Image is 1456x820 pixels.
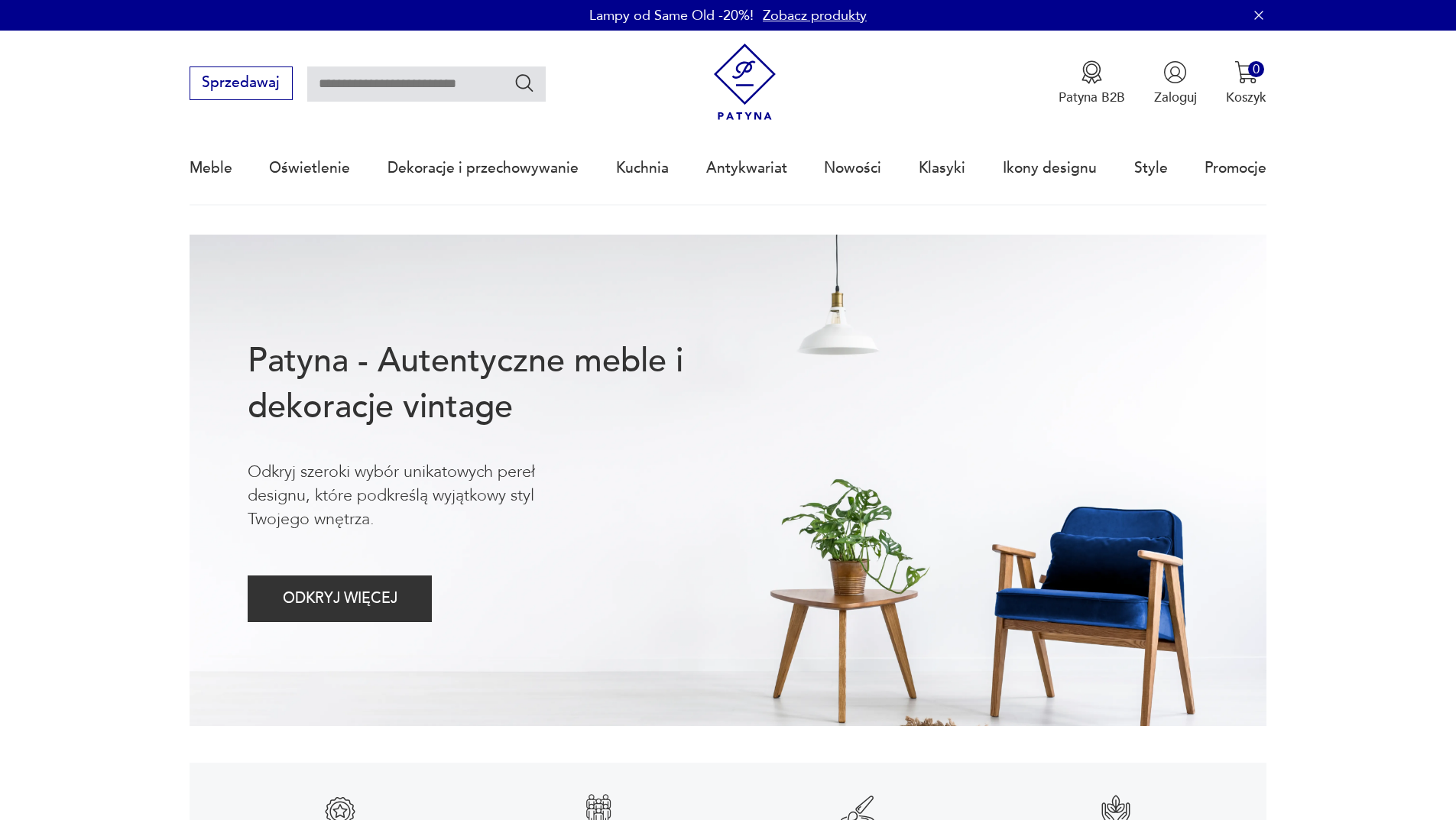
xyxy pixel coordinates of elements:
a: Nowości [824,133,881,203]
img: Ikonka użytkownika [1163,60,1187,84]
button: ODKRYJ WIĘCEJ [248,575,432,622]
p: Zaloguj [1154,89,1197,106]
p: Lampy od Same Old -20%! [589,6,754,25]
button: Patyna B2B [1059,60,1125,106]
button: Szukaj [514,72,536,94]
p: Patyna B2B [1059,89,1125,106]
a: Meble [190,133,232,203]
a: Zobacz produkty [763,6,867,25]
a: Oświetlenie [269,133,350,203]
button: Zaloguj [1154,60,1197,106]
p: Odkryj szeroki wybór unikatowych pereł designu, które podkreślą wyjątkowy styl Twojego wnętrza. [248,460,596,532]
button: 0Koszyk [1226,60,1266,106]
a: Klasyki [919,133,965,203]
a: Antykwariat [706,133,787,203]
img: Ikona koszyka [1234,60,1258,84]
a: Ikony designu [1003,133,1097,203]
p: Koszyk [1226,89,1266,106]
img: Patyna - sklep z meblami i dekoracjami vintage [706,44,783,121]
a: Dekoracje i przechowywanie [388,133,579,203]
a: Ikona medaluPatyna B2B [1059,60,1125,106]
a: ODKRYJ WIĘCEJ [248,594,432,606]
a: Style [1134,133,1168,203]
h1: Patyna - Autentyczne meble i dekoracje vintage [248,339,743,430]
img: Ikona medalu [1080,60,1104,84]
button: Sprzedawaj [190,66,293,100]
a: Kuchnia [616,133,669,203]
a: Promocje [1205,133,1266,203]
div: 0 [1248,61,1264,77]
a: Sprzedawaj [190,78,293,90]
